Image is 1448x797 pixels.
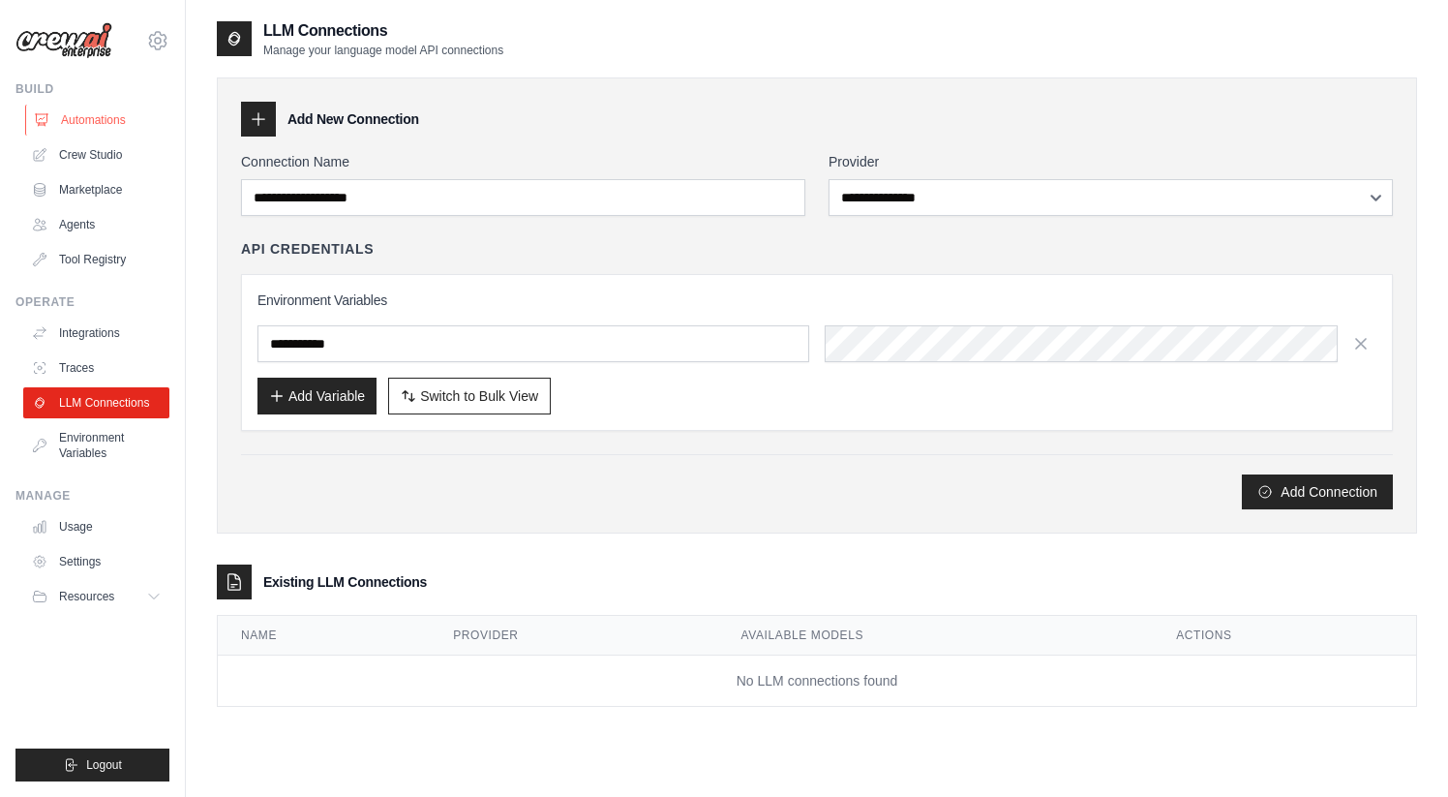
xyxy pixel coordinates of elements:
h4: API Credentials [241,239,374,259]
h3: Add New Connection [287,109,419,129]
span: Switch to Bulk View [420,386,538,406]
h3: Environment Variables [257,291,1376,310]
a: Usage [23,511,169,542]
button: Add Variable [257,378,377,414]
h2: LLM Connections [263,19,503,43]
a: Traces [23,353,169,383]
th: Available Models [718,616,1154,656]
a: Marketplace [23,174,169,205]
a: Integrations [23,318,169,349]
div: Build [15,81,169,97]
div: Manage [15,488,169,504]
a: Agents [23,209,169,240]
td: No LLM connections found [218,656,1416,707]
a: Tool Registry [23,244,169,275]
a: LLM Connections [23,387,169,418]
div: Operate [15,294,169,310]
button: Add Connection [1242,475,1393,509]
h3: Existing LLM Connections [263,572,427,592]
span: Resources [59,589,114,604]
label: Connection Name [241,152,805,171]
a: Automations [25,105,171,136]
span: Logout [86,757,122,773]
a: Environment Variables [23,422,169,469]
img: Logo [15,22,112,59]
button: Resources [23,581,169,612]
button: Logout [15,749,169,782]
button: Switch to Bulk View [388,378,551,414]
a: Settings [23,546,169,577]
p: Manage your language model API connections [263,43,503,58]
label: Provider [829,152,1393,171]
a: Crew Studio [23,139,169,170]
th: Provider [430,616,717,656]
th: Name [218,616,430,656]
th: Actions [1153,616,1416,656]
